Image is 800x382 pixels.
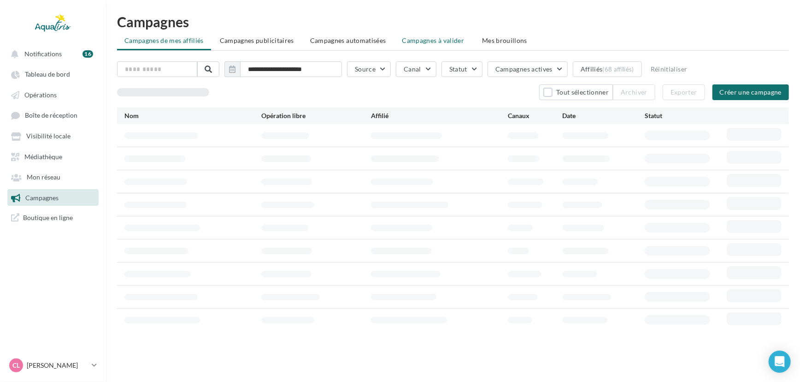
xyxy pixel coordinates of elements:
[645,111,727,120] div: Statut
[6,107,100,124] a: Boîte de réception
[261,111,371,120] div: Opération libre
[6,127,100,144] a: Visibilité locale
[24,91,57,99] span: Opérations
[7,357,99,374] a: CL [PERSON_NAME]
[25,71,70,78] span: Tableau de bord
[117,15,789,29] h1: Campagnes
[27,173,60,181] span: Mon réseau
[6,45,97,62] button: Notifications 16
[25,194,59,202] span: Campagnes
[495,65,553,73] span: Campagnes actives
[539,84,613,100] button: Tout sélectionner
[603,66,634,73] div: (68 affiliés)
[482,36,527,44] span: Mes brouillons
[220,36,294,44] span: Campagnes publicitaires
[24,153,62,161] span: Médiathèque
[647,64,691,75] button: Réinitialiser
[124,111,261,120] div: Nom
[347,61,391,77] button: Source
[6,168,100,185] a: Mon réseau
[6,66,100,82] a: Tableau de bord
[23,213,73,222] span: Boutique en ligne
[769,351,791,373] div: Open Intercom Messenger
[6,189,100,206] a: Campagnes
[12,361,20,370] span: CL
[508,111,563,120] div: Canaux
[6,148,100,165] a: Médiathèque
[82,50,93,58] div: 16
[663,84,705,100] button: Exporter
[24,50,62,58] span: Notifications
[26,132,71,140] span: Visibilité locale
[613,84,655,100] button: Archiver
[310,36,386,44] span: Campagnes automatisées
[441,61,482,77] button: Statut
[396,61,436,77] button: Canal
[712,84,789,100] button: Créer une campagne
[573,61,642,77] button: Affiliés(68 affiliés)
[371,111,508,120] div: Affilié
[27,361,88,370] p: [PERSON_NAME]
[402,36,465,45] span: Campagnes à valider
[25,112,77,119] span: Boîte de réception
[563,111,645,120] div: Date
[488,61,568,77] button: Campagnes actives
[6,86,100,103] a: Opérations
[6,209,100,226] a: Boutique en ligne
